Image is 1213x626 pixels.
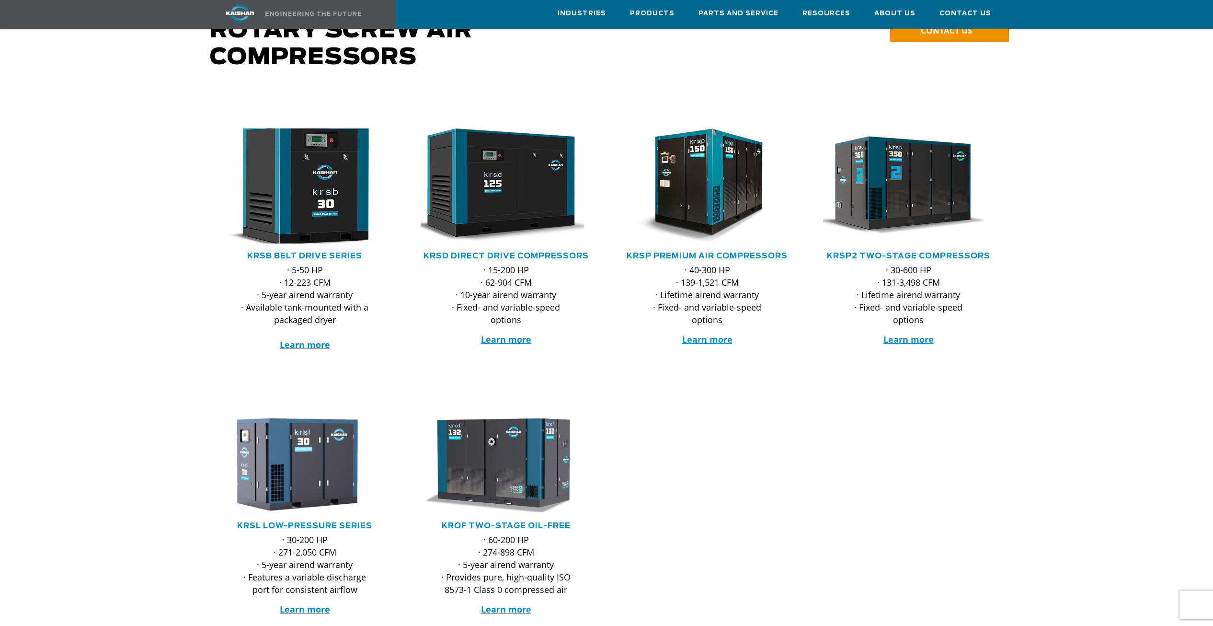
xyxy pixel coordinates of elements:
div: krof132 [421,416,591,513]
div: krsp150 [622,128,792,243]
a: KRSD Direct Drive Compressors [423,252,589,260]
a: Learn more [883,334,934,345]
a: KRSB Belt Drive Series [247,252,362,260]
div: krsp350 [823,128,994,243]
span: Products [630,8,675,19]
div: krsl30 [219,416,390,513]
span: Contact Us [939,8,991,19]
a: Learn more [682,334,732,345]
a: KRSP2 Two-Stage Compressors [827,252,990,260]
span: Industries [558,8,606,19]
img: krsp150 [615,128,785,243]
a: KRSL Low-Pressure Series [237,522,372,530]
a: Resources [802,0,850,26]
span: About Us [874,8,915,19]
img: krsb30 [204,123,391,249]
a: Learn more [280,339,330,350]
a: Contact Us [939,0,991,26]
div: krsd125 [421,128,591,243]
a: KROF TWO-STAGE OIL-FREE [442,522,571,530]
div: krsb30 [219,128,390,243]
p: · 30-600 HP · 131-3,498 CFM · Lifetime airend warranty · Fixed- and variable-speed options [842,264,974,326]
a: CONTACT US [890,20,1009,42]
p: · 30-200 HP · 271-2,050 CFM · 5-year airend warranty · Features a variable discharge port for con... [239,533,371,596]
a: Products [630,0,675,26]
img: kaishan logo [204,5,276,22]
a: Industries [558,0,606,26]
a: Learn more [481,334,531,345]
a: Learn more [280,603,330,615]
span: Parts and Service [698,8,778,19]
img: krsp350 [816,128,986,243]
img: Engineering the future [265,12,361,16]
img: krsl30 [212,416,383,513]
p: · 15-200 HP · 62-904 CFM · 10-year airend warranty · Fixed- and variable-speed options [440,264,572,326]
a: Parts and Service [698,0,778,26]
span: Resources [802,8,850,19]
p: · 60-200 HP · 274-898 CFM · 5-year airend warranty · Provides pure, high-quality ISO 8573-1 Class... [440,533,572,596]
img: krsd125 [413,128,584,243]
a: KRSP Premium Air Compressors [627,252,788,260]
p: · 5-50 HP · 12-223 CFM · 5-year airend warranty · Available tank-mounted with a packaged dryer [239,264,371,351]
span: CONTACT US [921,25,972,36]
a: About Us [874,0,915,26]
a: Learn more [481,603,531,615]
img: krof132 [413,416,584,513]
p: · 40-300 HP · 139-1,521 CFM · Lifetime airend warranty · Fixed- and variable-speed options [641,264,773,326]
